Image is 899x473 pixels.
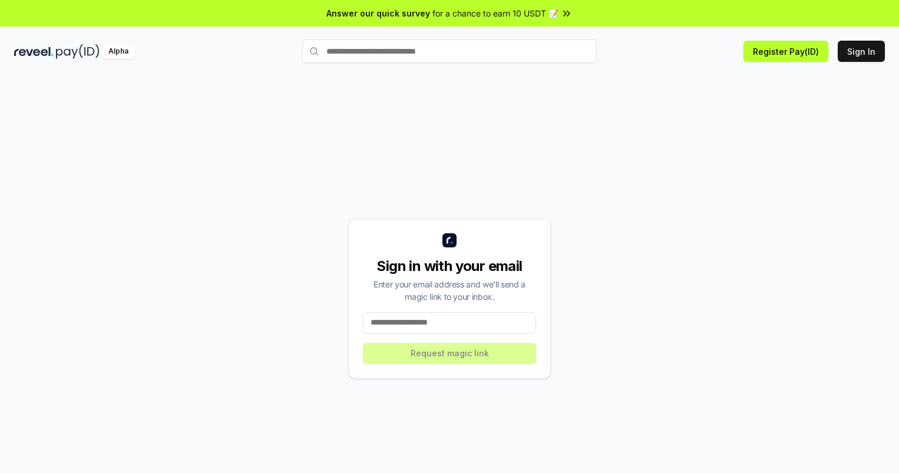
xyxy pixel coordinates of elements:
div: Sign in with your email [363,257,536,276]
button: Register Pay(ID) [743,41,828,62]
span: for a chance to earn 10 USDT 📝 [432,7,558,19]
button: Sign In [838,41,885,62]
div: Alpha [102,44,135,59]
img: reveel_dark [14,44,54,59]
span: Answer our quick survey [326,7,430,19]
img: logo_small [442,233,457,247]
img: pay_id [56,44,100,59]
div: Enter your email address and we’ll send a magic link to your inbox. [363,278,536,303]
